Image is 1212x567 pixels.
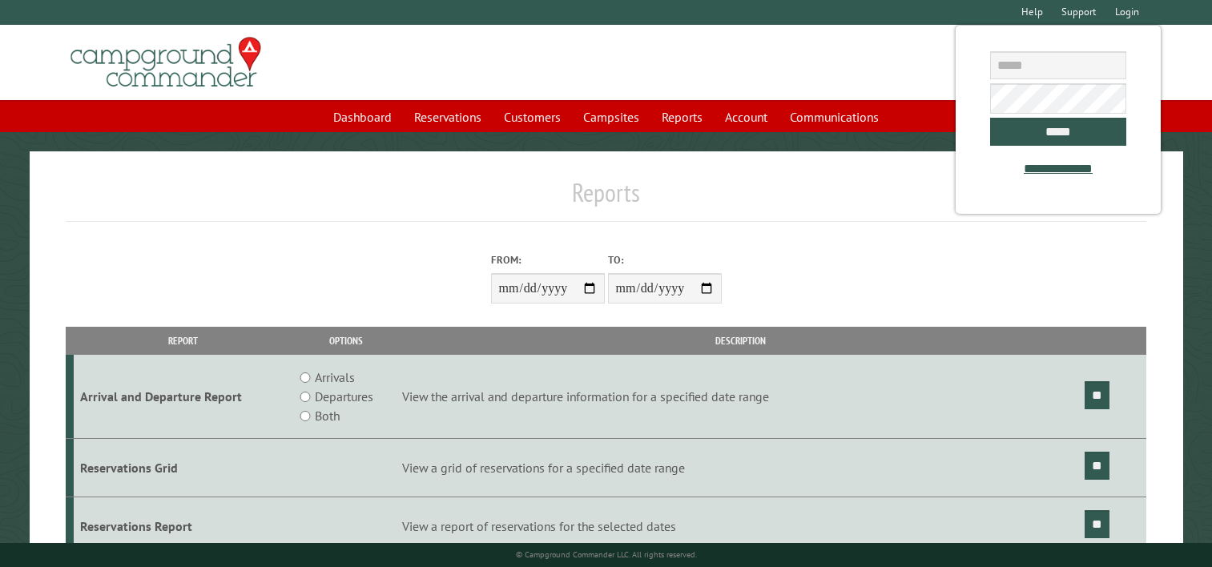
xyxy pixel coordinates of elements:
h1: Reports [66,177,1146,221]
a: Campsites [574,102,649,132]
a: Communications [780,102,888,132]
label: Arrivals [315,368,355,387]
img: Campground Commander [66,31,266,94]
label: From: [491,252,605,267]
a: Reservations [405,102,491,132]
a: Customers [494,102,570,132]
th: Description [400,327,1082,355]
a: Account [715,102,777,132]
a: Dashboard [324,102,401,132]
th: Options [293,327,400,355]
label: To: [608,252,722,267]
a: Reports [652,102,712,132]
th: Report [74,327,293,355]
label: Departures [315,387,373,406]
td: View a report of reservations for the selected dates [400,497,1082,556]
td: Reservations Report [74,497,293,556]
td: View a grid of reservations for a specified date range [400,439,1082,497]
small: © Campground Commander LLC. All rights reserved. [516,549,697,560]
label: Both [315,406,340,425]
td: View the arrival and departure information for a specified date range [400,355,1082,439]
td: Arrival and Departure Report [74,355,293,439]
td: Reservations Grid [74,439,293,497]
